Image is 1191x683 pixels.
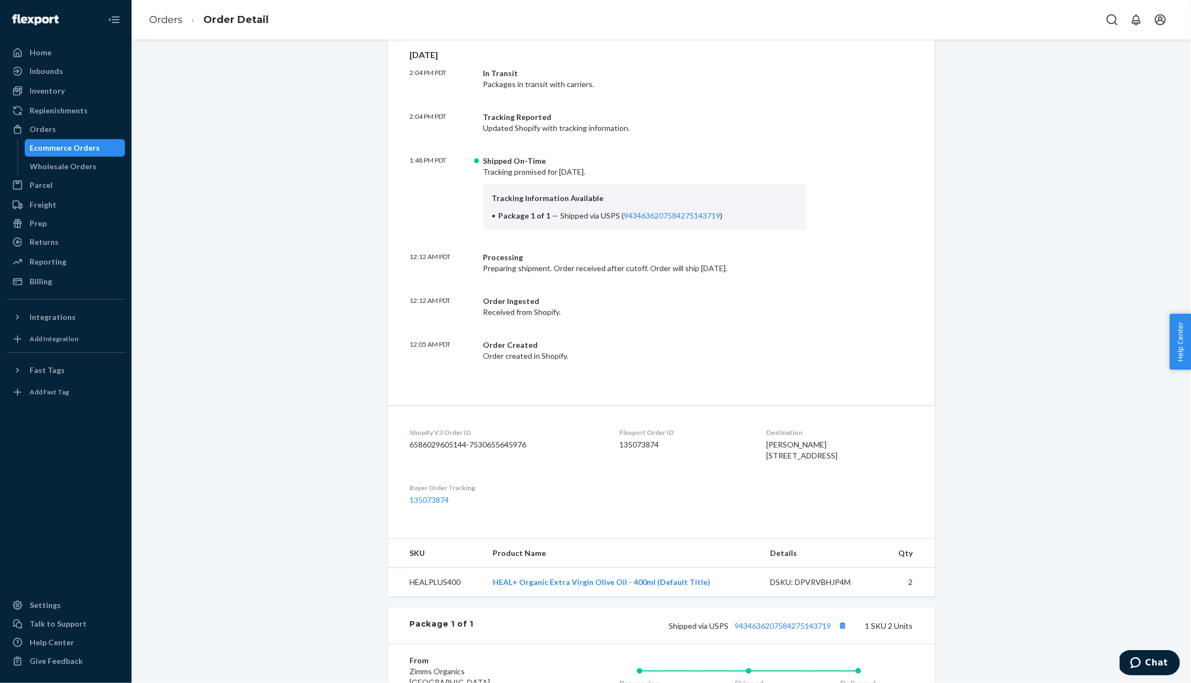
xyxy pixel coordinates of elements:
button: Open notifications [1125,9,1147,31]
div: Add Fast Tag [30,387,69,397]
dt: Shopify V3 Order ID [410,428,602,437]
button: Integrations [7,308,125,326]
a: Billing [7,273,125,290]
div: Received from Shopify. [483,296,807,318]
div: Tracking promised for [DATE]. [483,156,807,230]
a: Wholesale Orders [25,158,126,175]
a: Returns [7,233,125,251]
p: 2:04 PM PDT [410,68,475,90]
div: Freight [30,199,56,210]
div: Help Center [30,637,74,648]
a: Add Integration [7,330,125,348]
button: Copy tracking number [836,618,850,633]
a: Inventory [7,82,125,100]
dt: Destination [766,428,913,437]
button: Close Navigation [103,9,125,31]
button: Open Search Box [1101,9,1123,31]
a: Settings [7,596,125,614]
div: Inbounds [30,66,63,77]
dt: From [410,655,541,666]
ol: breadcrumbs [140,4,277,36]
th: Qty [882,539,935,568]
div: Replenishments [30,105,88,116]
div: Reporting [30,256,66,267]
div: Talk to Support [30,618,87,629]
img: Flexport logo [12,14,59,25]
p: 12:05 AM PDT [410,340,475,361]
a: Orders [7,120,125,138]
div: Home [30,47,52,58]
a: Order Detail [203,14,269,26]
p: 12:12 AM PDT [410,296,475,318]
dt: Flexport Order ID [619,428,749,437]
div: Processing [483,252,807,263]
iframe: Opens a widget where you can chat to one of our agents [1120,650,1180,678]
a: Parcel [7,176,125,194]
div: Returns [30,237,59,248]
a: Orders [149,14,183,26]
span: — [552,211,559,220]
button: Talk to Support [7,615,125,633]
dd: 135073874 [619,439,749,450]
div: Packages in transit with carriers. [483,68,807,90]
dd: 6586029605144-7530655645976 [410,439,602,450]
a: Inbounds [7,62,125,80]
p: 12:12 AM PDT [410,252,475,274]
button: Help Center [1170,314,1191,370]
span: Package 1 of 1 [499,211,551,220]
div: Fast Tags [30,365,65,376]
a: Help Center [7,634,125,651]
a: 9434636207584275143719 [624,211,721,220]
div: Ecommerce Orders [30,142,100,153]
div: Prep [30,218,47,229]
a: 135073874 [410,495,449,504]
button: Give Feedback [7,652,125,670]
div: Order Ingested [483,296,807,307]
td: 2 [882,567,935,596]
p: 2:04 PM PDT [410,112,475,134]
div: DSKU: DPVRVBHJP4M [770,577,873,588]
a: Ecommerce Orders [25,139,126,157]
th: SKU [388,539,485,568]
div: Add Integration [30,334,78,343]
span: Shipped via USPS ( ) [561,211,723,220]
div: Shipped On-Time [483,156,807,167]
p: Tracking Information Available [492,193,799,204]
div: Orders [30,124,56,135]
a: Reporting [7,253,125,271]
td: HEALPLUS400 [388,567,485,596]
button: Open account menu [1149,9,1171,31]
a: HEAL+ Organic Extra Virgin Olive Oil - 400ml (Default Title) [493,577,710,587]
span: Shipped via USPS [669,621,850,630]
div: Tracking Reported [483,112,807,123]
div: 1 SKU 2 Units [474,618,913,633]
div: Give Feedback [30,656,83,667]
div: Wholesale Orders [30,161,97,172]
div: Inventory [30,85,65,96]
div: Integrations [30,312,76,323]
span: [PERSON_NAME] [STREET_ADDRESS] [766,440,837,460]
a: Freight [7,196,125,214]
button: Fast Tags [7,361,125,379]
div: Package 1 of 1 [410,618,474,633]
div: Preparing shipment. Order received after cutoff. Order will ship [DATE]. [483,252,807,274]
div: Order Created [483,340,807,351]
a: Add Fast Tag [7,383,125,401]
div: Billing [30,276,52,287]
div: Updated Shopify with tracking information. [483,112,807,134]
p: 1:48 PM PDT [410,156,475,230]
a: Home [7,44,125,61]
a: 9434636207584275143719 [735,621,831,630]
a: Prep [7,215,125,232]
div: Parcel [30,180,53,191]
th: Details [761,539,882,568]
div: In Transit [483,68,807,79]
p: [DATE] [410,49,913,61]
div: Order created in Shopify. [483,340,807,361]
a: Replenishments [7,102,125,119]
th: Product Name [484,539,761,568]
dt: Buyer Order Tracking [410,483,602,492]
div: Settings [30,600,61,611]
